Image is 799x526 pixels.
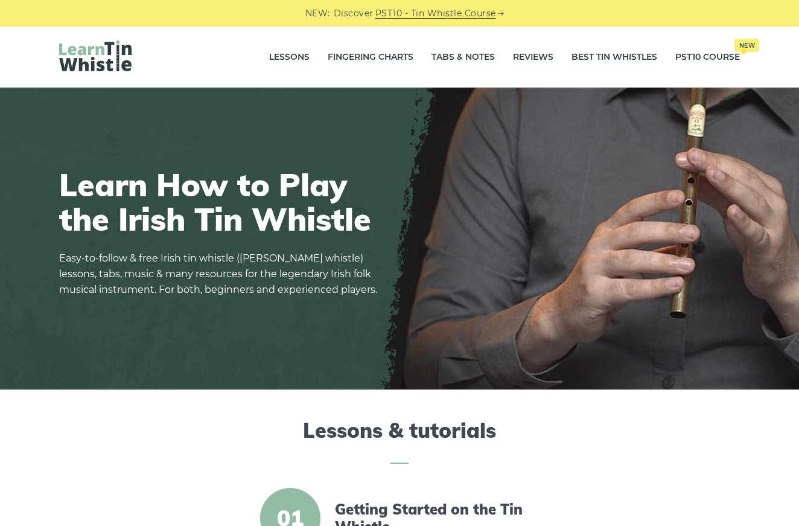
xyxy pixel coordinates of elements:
a: Reviews [513,42,553,72]
h1: Learn How to Play the Irish Tin Whistle [59,167,385,236]
a: Lessons [269,42,310,72]
img: LearnTinWhistle.com [59,40,132,71]
h2: Lessons & tutorials [59,419,740,464]
span: New [734,39,759,52]
a: PST10 CourseNew [675,42,740,72]
p: Easy-to-follow & free Irish tin whistle ([PERSON_NAME] whistle) lessons, tabs, music & many resou... [59,251,385,298]
a: Best Tin Whistles [571,42,657,72]
a: Fingering Charts [328,42,413,72]
a: Tabs & Notes [431,42,495,72]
